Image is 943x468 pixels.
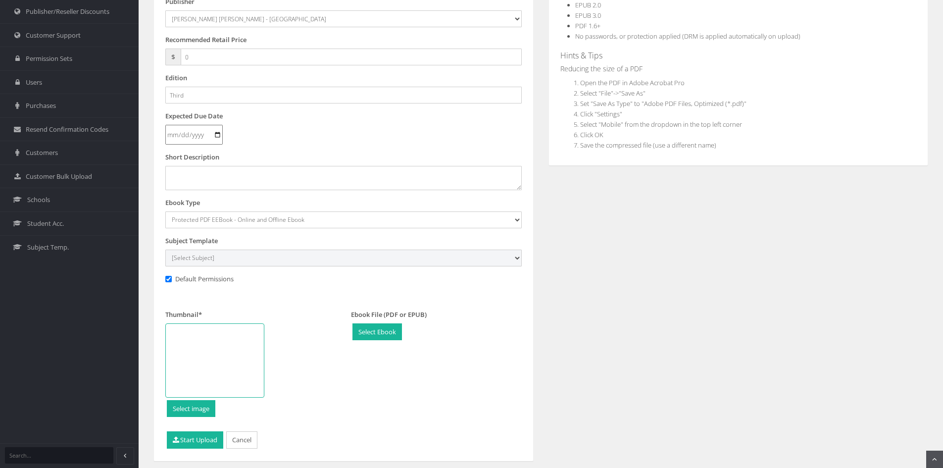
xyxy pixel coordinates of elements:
[27,219,64,228] span: Student Acc.
[575,10,917,21] li: EPUB 3.0
[26,101,56,110] span: Purchases
[26,31,81,40] span: Customer Support
[580,88,917,99] li: Select "File"->"Save As"
[580,99,917,109] li: Set "Save As Type" to "Adobe PDF Files, Optimized (*.pdf)"
[26,7,109,16] span: Publisher/Reseller Discounts
[27,243,69,252] span: Subject Temp.
[560,65,917,72] h5: Reducing the size of a PDF
[226,431,257,449] a: Cancel
[165,73,187,83] label: Edition
[575,31,917,42] li: No passwords, or protection applied (DRM is applied automatically on upload)
[351,310,427,319] span: Ebook File (PDF or EPUB)
[26,125,108,134] span: Resend Confirmation Codes
[580,78,917,88] li: Open the PDF in Adobe Acrobat Pro
[165,310,202,320] label: Thumbnail*
[27,195,50,205] span: Schools
[580,140,917,151] li: Save the compressed file (use a different name)
[165,49,181,65] span: $
[165,152,219,162] label: Short Description
[580,109,917,119] li: Click "Settings"
[26,54,72,63] span: Permission Sets
[26,172,92,181] span: Customer Bulk Upload
[26,148,58,157] span: Customers
[575,21,917,31] li: PDF 1.6+
[165,198,200,208] label: Ebook Type
[5,447,113,464] input: Search...
[165,111,223,121] label: Expected Due Date
[165,274,234,284] label: Default Permissions
[165,35,247,45] label: Recommended Retail Price
[165,276,172,282] input: Default Permissions
[167,431,223,449] button: Start Upload
[560,52,917,60] h4: Hints & Tips
[580,130,917,140] li: Click OK
[165,236,218,246] label: Subject Template
[26,78,42,87] span: Users
[580,119,917,130] li: Select "Mobile" from the dropdown in the top left corner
